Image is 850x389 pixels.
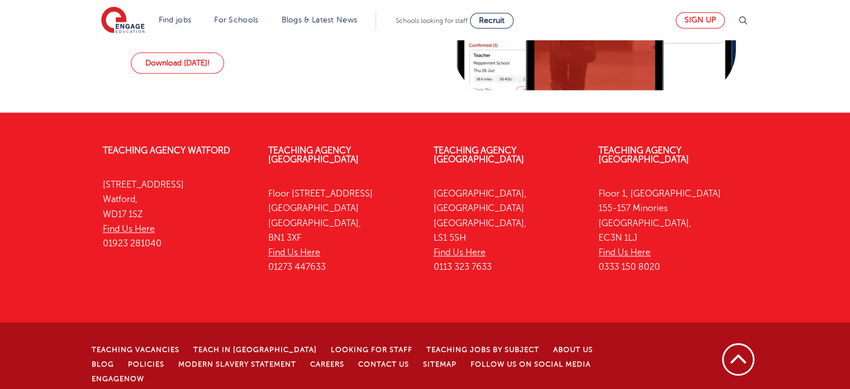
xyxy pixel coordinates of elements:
[92,360,114,368] a: Blog
[599,146,689,165] a: Teaching Agency [GEOGRAPHIC_DATA]
[92,375,144,383] a: EngageNow
[423,360,457,368] a: Sitemap
[101,7,145,35] img: Engage Education
[599,247,650,257] a: Find Us Here
[128,360,164,368] a: Policies
[268,146,359,165] a: Teaching Agency [GEOGRAPHIC_DATA]
[268,186,417,275] p: Floor [STREET_ADDRESS] [GEOGRAPHIC_DATA] [GEOGRAPHIC_DATA], BN1 3XF 01273 447633
[434,247,486,257] a: Find Us Here
[103,146,230,156] a: Teaching Agency Watford
[103,177,251,251] p: [STREET_ADDRESS] Watford, WD17 1SZ 01923 281040
[103,224,155,234] a: Find Us Here
[178,360,296,368] a: Modern Slavery Statement
[214,16,258,24] a: For Schools
[331,346,412,354] a: Looking for staff
[553,346,593,354] a: About Us
[396,17,468,25] span: Schools looking for staff
[193,346,317,354] a: Teach in [GEOGRAPHIC_DATA]
[282,16,358,24] a: Blogs & Latest News
[676,12,725,29] a: Sign up
[470,13,514,29] a: Recruit
[131,53,224,74] a: Download [DATE]!
[426,346,539,354] a: Teaching jobs by subject
[434,146,524,165] a: Teaching Agency [GEOGRAPHIC_DATA]
[599,186,747,275] p: Floor 1, [GEOGRAPHIC_DATA] 155-157 Minories [GEOGRAPHIC_DATA], EC3N 1LJ 0333 150 8020
[471,360,591,368] a: Follow us on Social Media
[479,16,505,25] span: Recruit
[159,16,192,24] a: Find jobs
[434,186,582,275] p: [GEOGRAPHIC_DATA], [GEOGRAPHIC_DATA] [GEOGRAPHIC_DATA], LS1 5SH 0113 323 7633
[310,360,344,368] a: Careers
[92,346,179,354] a: Teaching Vacancies
[358,360,409,368] a: Contact Us
[268,247,320,257] a: Find Us Here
